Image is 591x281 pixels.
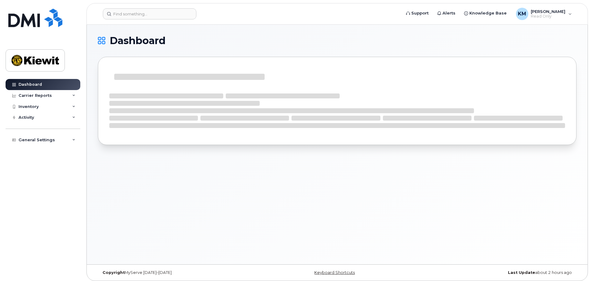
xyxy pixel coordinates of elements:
[98,270,258,275] div: MyServe [DATE]–[DATE]
[314,270,355,275] a: Keyboard Shortcuts
[508,270,535,275] strong: Last Update
[417,270,576,275] div: about 2 hours ago
[103,270,125,275] strong: Copyright
[110,36,166,45] span: Dashboard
